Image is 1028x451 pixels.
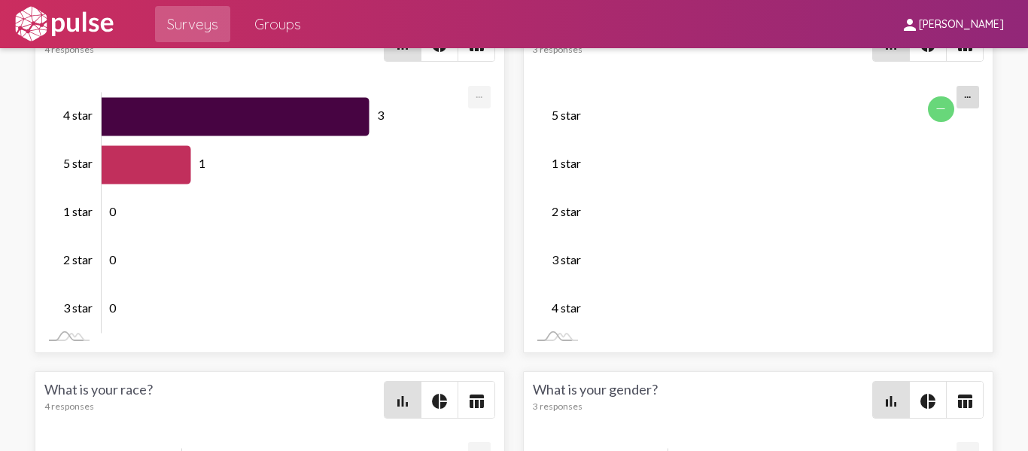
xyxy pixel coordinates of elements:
[242,6,313,42] a: Groups
[552,252,581,267] tspan: 3 star
[421,382,458,418] button: Pie style chart
[385,382,421,418] button: Bar chart
[155,6,230,42] a: Surveys
[901,16,919,34] mat-icon: person
[376,108,384,122] tspan: 3
[109,300,117,315] tspan: 0
[109,204,117,218] tspan: 0
[63,300,93,315] tspan: 3 star
[458,382,494,418] button: Table view
[910,382,946,418] button: Pie style chart
[552,156,581,170] tspan: 1 star
[63,156,93,170] tspan: 5 star
[533,44,872,55] div: 3 responses
[919,392,937,410] mat-icon: pie_chart
[198,156,205,170] tspan: 1
[533,381,872,419] div: What is your gender?
[63,252,93,267] tspan: 2 star
[882,392,900,410] mat-icon: bar_chart
[63,204,93,218] tspan: 1 star
[430,392,449,410] mat-icon: pie_chart
[63,92,470,334] g: Chart
[44,381,384,419] div: What is your race?
[44,401,384,412] div: 4 responses
[167,11,218,38] span: Surveys
[919,18,1004,32] span: [PERSON_NAME]
[947,382,983,418] button: Table view
[889,10,1016,38] button: [PERSON_NAME]
[44,44,384,55] div: 4 responses
[63,108,93,122] tspan: 4 star
[956,392,974,410] mat-icon: table_chart
[12,5,116,43] img: white-logo.svg
[102,97,370,328] g: Series
[552,204,581,218] tspan: 2 star
[533,401,872,412] div: 3 responses
[394,392,412,410] mat-icon: bar_chart
[552,300,581,315] tspan: 4 star
[467,392,485,410] mat-icon: table_chart
[109,252,117,267] tspan: 0
[254,11,301,38] span: Groups
[552,108,581,122] tspan: 5 star
[873,382,909,418] button: Bar chart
